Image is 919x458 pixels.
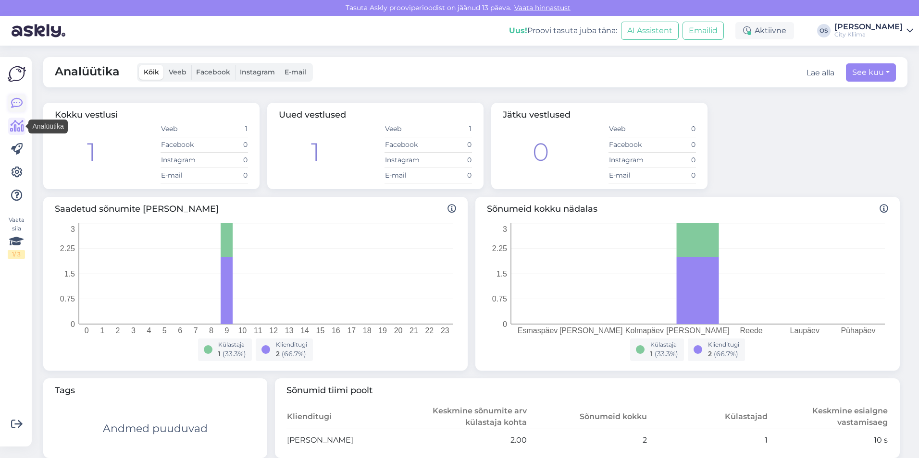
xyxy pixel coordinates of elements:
[64,269,75,277] tspan: 1.5
[625,326,664,335] tspan: Kolmapäev
[204,137,248,152] td: 0
[55,109,118,120] span: Kokku vestlusi
[285,326,294,335] tspan: 13
[527,429,648,452] td: 2
[276,350,280,358] span: 2
[650,350,653,358] span: 1
[223,350,246,358] span: ( 33.3 %)
[650,340,678,349] div: Külastaja
[8,250,25,259] div: 1 / 3
[385,121,428,137] td: Veeb
[708,350,712,358] span: 2
[311,133,320,171] div: 1
[527,405,648,429] th: Sõnumeid kokku
[834,31,903,38] div: City Kliima
[347,326,356,335] tspan: 17
[652,168,696,183] td: 0
[518,326,558,335] tspan: Esmaspäev
[225,326,229,335] tspan: 9
[428,137,472,152] td: 0
[178,326,182,335] tspan: 6
[8,65,26,83] img: Askly Logo
[240,68,275,76] span: Instagram
[286,405,407,429] th: Klienditugi
[60,244,75,253] tspan: 2.25
[683,22,724,40] button: Emailid
[609,121,652,137] td: Veeb
[655,350,678,358] span: ( 33.3 %)
[666,326,730,335] tspan: [PERSON_NAME]
[609,137,652,152] td: Facebook
[428,152,472,168] td: 0
[147,326,151,335] tspan: 4
[276,340,307,349] div: Klienditugi
[71,225,75,233] tspan: 3
[100,326,104,335] tspan: 1
[407,429,527,452] td: 2.00
[708,340,739,349] div: Klienditugi
[286,429,407,452] td: [PERSON_NAME]
[269,326,278,335] tspan: 12
[238,326,247,335] tspan: 10
[385,152,428,168] td: Instagram
[161,137,204,152] td: Facebook
[652,121,696,137] td: 0
[817,24,831,37] div: OS
[55,63,120,82] span: Analüütika
[487,203,888,216] span: Sõnumeid kokku nädalas
[385,168,428,183] td: E-mail
[492,244,507,253] tspan: 2.25
[116,326,120,335] tspan: 2
[161,152,204,168] td: Instagram
[169,68,186,76] span: Veeb
[652,137,696,152] td: 0
[385,137,428,152] td: Facebook
[363,326,372,335] tspan: 18
[441,326,449,335] tspan: 23
[85,326,89,335] tspan: 0
[254,326,262,335] tspan: 11
[55,203,456,216] span: Saadetud sõnumite [PERSON_NAME]
[394,326,403,335] tspan: 20
[846,63,896,82] button: See kuu
[103,421,208,436] div: Andmed puuduvad
[609,152,652,168] td: Instagram
[218,340,246,349] div: Külastaja
[497,269,507,277] tspan: 1.5
[428,168,472,183] td: 0
[609,168,652,183] td: E-mail
[807,67,834,79] button: Lae alla
[533,133,549,171] div: 0
[428,121,472,137] td: 1
[652,152,696,168] td: 0
[378,326,387,335] tspan: 19
[131,326,136,335] tspan: 3
[162,326,167,335] tspan: 5
[740,326,763,335] tspan: Reede
[834,23,913,38] a: [PERSON_NAME]City Kliima
[509,25,617,36] div: Proovi tasuta juba täna:
[407,405,527,429] th: Keskmine sõnumite arv külastaja kohta
[209,326,213,335] tspan: 8
[735,22,794,39] div: Aktiivne
[559,326,623,335] tspan: [PERSON_NAME]
[841,326,875,335] tspan: Pühapäev
[492,295,507,303] tspan: 0.75
[282,350,306,358] span: ( 66.7 %)
[218,350,221,358] span: 1
[161,121,204,137] td: Veeb
[204,168,248,183] td: 0
[300,326,309,335] tspan: 14
[161,168,204,183] td: E-mail
[790,326,820,335] tspan: Laupäev
[204,152,248,168] td: 0
[28,120,67,133] div: Analüütika
[144,68,159,76] span: Kõik
[194,326,198,335] tspan: 7
[71,320,75,328] tspan: 0
[204,121,248,137] td: 1
[621,22,679,40] button: AI Assistent
[87,133,96,171] div: 1
[285,68,306,76] span: E-mail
